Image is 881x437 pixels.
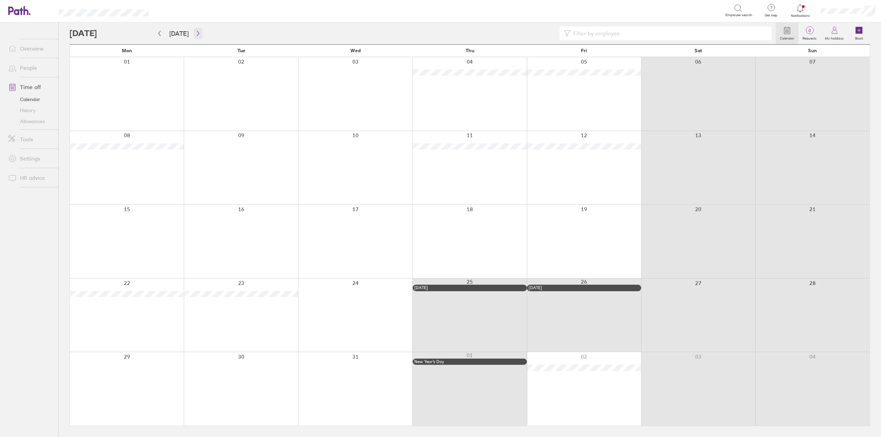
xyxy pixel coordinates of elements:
label: My holidays [821,34,848,41]
div: Search [167,7,185,13]
a: Notifications [789,3,811,18]
label: Calendar [776,34,798,41]
div: New Year’s Day [414,359,525,364]
span: Tue [237,48,245,53]
a: Calendar [3,94,58,105]
input: Filter by employee [571,27,767,40]
span: Notifications [789,14,811,18]
span: Employee search [725,13,752,17]
button: [DATE] [164,28,194,39]
a: Book [848,22,870,44]
a: Calendar [776,22,798,44]
span: 0 [798,28,821,33]
a: Overview [3,42,58,55]
span: Wed [350,48,361,53]
span: Sun [808,48,817,53]
a: My holidays [821,22,848,44]
span: Mon [122,48,132,53]
span: Thu [466,48,474,53]
label: Requests [798,34,821,41]
a: People [3,61,58,75]
a: Settings [3,152,58,165]
a: Allowances [3,116,58,127]
a: HR advice [3,171,58,185]
div: [DATE] [529,285,639,290]
span: Get help [760,13,782,18]
div: [DATE] [414,285,525,290]
a: Tools [3,132,58,146]
span: Sat [694,48,702,53]
a: 0Requests [798,22,821,44]
a: History [3,105,58,116]
a: Time off [3,80,58,94]
label: Book [851,34,867,41]
span: Fri [581,48,587,53]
